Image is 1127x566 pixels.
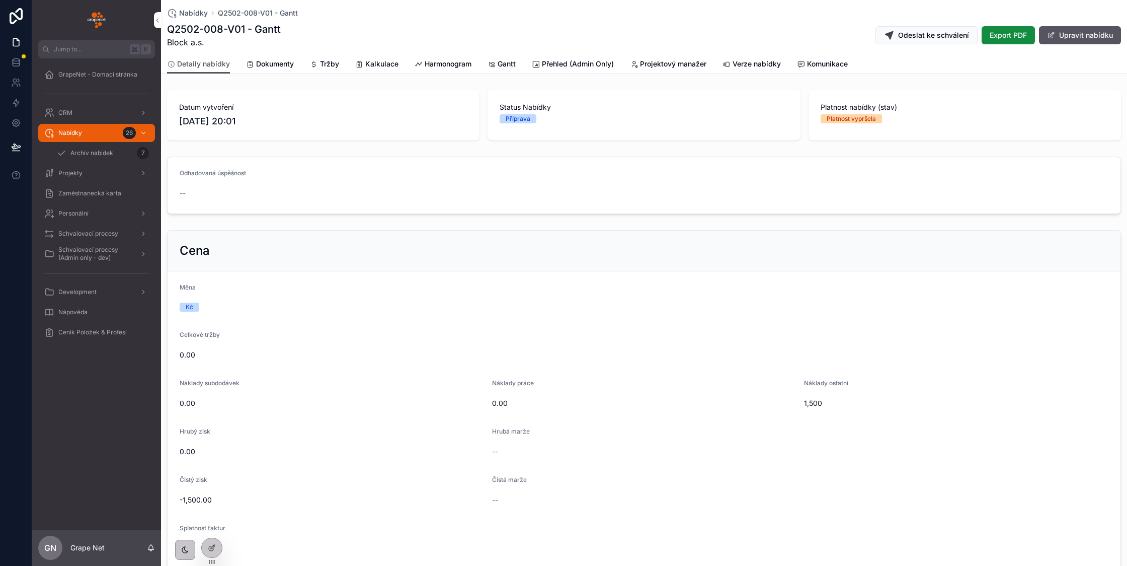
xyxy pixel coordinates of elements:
a: Schvalovací procesy (Admin only - dev) [38,245,155,263]
a: Dokumenty [246,55,294,75]
div: Platnost vypršela [827,114,876,123]
span: Kalkulace [365,59,398,69]
span: Dokumenty [256,59,294,69]
span: Nápověda [58,308,88,316]
a: Development [38,283,155,301]
span: Čistý zisk [180,476,207,483]
span: 1,500 [804,398,1108,408]
span: Odhadovaná úspěšnost [180,169,246,177]
span: Nabídky [179,8,208,18]
p: Grape Net [70,543,105,553]
span: -- [492,495,498,505]
span: Development [58,288,97,296]
span: Block a.s. [167,36,281,48]
span: Splatnost faktur [180,524,225,532]
a: Nabídky26 [38,124,155,142]
span: -1,500.00 [180,495,484,505]
a: Ceník Položek & Profesí [38,323,155,341]
span: Náklady subdodávek [180,379,239,387]
span: Verze nabídky [733,59,781,69]
span: Přehled (Admin Only) [542,59,614,69]
img: App logo [88,12,106,28]
a: Projektový manažer [630,55,706,75]
span: -- [492,447,498,457]
span: Schvalovací procesy (Admin only - dev) [58,246,132,262]
div: 26 [123,127,136,139]
span: Odeslat ke schválení [898,30,969,40]
a: Komunikace [797,55,848,75]
button: Export PDF [982,26,1035,44]
button: Upravit nabídku [1039,26,1121,44]
span: Gantt [498,59,516,69]
span: Export PDF [990,30,1027,40]
div: scrollable content [32,58,161,355]
a: GrapeNet - Domací stránka [38,65,155,84]
a: Nabídky [167,8,208,18]
a: Zaměstnanecká karta [38,184,155,202]
a: Archív nabídek7 [50,144,155,162]
span: 0.00 [180,398,484,408]
span: K [142,45,150,53]
span: -- [180,188,186,198]
h1: Q2502-008-V01 - Gantt [167,22,281,36]
a: Přehled (Admin Only) [532,55,614,75]
a: Nápověda [38,303,155,321]
span: Celkové tržby [180,331,220,338]
a: Personální [38,204,155,223]
span: Platnost nabídky (stav) [821,102,1109,112]
span: Měna [180,284,196,291]
span: [DATE] 20:01 [179,114,467,128]
span: 30 [180,543,406,553]
span: Komunikace [807,59,848,69]
span: Projekty [58,169,83,177]
a: Tržby [310,55,339,75]
div: Kč [186,303,193,312]
div: Příprava [506,114,530,123]
a: Projekty [38,164,155,182]
span: Zaměstnanecká karta [58,189,121,197]
span: Status Nabídky [500,102,788,112]
a: Detaily nabídky [167,55,230,74]
span: Čistá marže [492,476,527,483]
span: Náklady práce [492,379,534,387]
span: 0.00 [492,398,796,408]
span: Hrubý zisk [180,428,210,435]
span: Jump to... [54,45,126,53]
button: Jump to...K [38,40,155,58]
a: CRM [38,104,155,122]
span: Nabídky [58,129,82,137]
a: Schvalovací procesy [38,225,155,243]
a: Q2502-008-V01 - Gantt [218,8,298,18]
span: Ceník Položek & Profesí [58,328,127,336]
span: GrapeNet - Domací stránka [58,70,137,79]
span: Hrubá marže [492,428,530,435]
span: 0.00 [180,447,484,457]
div: 7 [137,147,149,159]
button: Odeslat ke schválení [875,26,978,44]
span: Harmonogram [425,59,471,69]
a: Kalkulace [355,55,398,75]
span: Archív nabídek [70,149,113,157]
a: Harmonogram [415,55,471,75]
span: Personální [58,209,89,218]
span: Náklady ostatní [804,379,848,387]
span: Datum vytvoření [179,102,467,112]
span: CRM [58,109,72,117]
h2: Cena [180,243,210,259]
span: Detaily nabídky [177,59,230,69]
span: 0.00 [180,350,1108,360]
span: Schvalovací procesy [58,230,118,238]
span: Tržby [320,59,339,69]
a: Verze nabídky [722,55,781,75]
a: Gantt [488,55,516,75]
span: Projektový manažer [640,59,706,69]
span: GN [44,542,56,554]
